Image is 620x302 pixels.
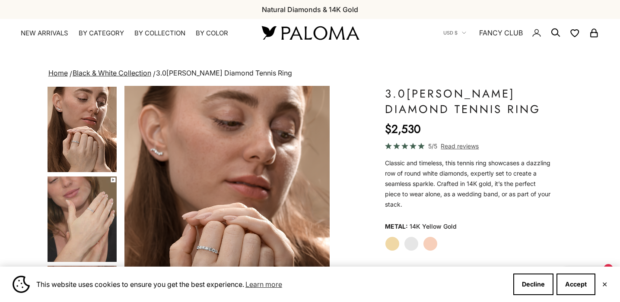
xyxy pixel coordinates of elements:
nav: breadcrumbs [47,67,574,79]
button: Accept [556,274,595,295]
span: This website uses cookies to ensure you get the best experience. [36,278,506,291]
button: Decline [513,274,553,295]
button: Go to item 5 [47,176,118,263]
span: 5/5 [428,141,437,151]
legend: Metal: [385,220,408,233]
button: USD $ [443,29,466,37]
a: 5/5 Read reviews [385,141,552,151]
h1: 3.0[PERSON_NAME] Diamond Tennis Ring [385,86,552,117]
a: NEW ARRIVALS [21,29,68,38]
img: Cookie banner [13,276,30,293]
span: 3.0[PERSON_NAME] Diamond Tennis Ring [156,69,292,77]
img: #YellowGold #WhiteGold #RoseGold [48,87,117,172]
button: Close [602,282,607,287]
a: Learn more [244,278,283,291]
sale-price: $2,530 [385,120,421,138]
p: Classic and timeless, this tennis ring showcases a dazzling row of round white diamonds, expertly... [385,158,552,210]
span: Read reviews [441,141,479,151]
a: Black & White Collection [73,69,151,77]
a: Home [48,69,68,77]
variant-option-value: 14K Yellow Gold [410,220,457,233]
summary: By Collection [134,29,185,38]
nav: Secondary navigation [443,19,599,47]
img: #YellowGold #WhiteGold #RoseGold [48,176,117,262]
summary: By Category [79,29,124,38]
p: Natural Diamonds & 14K Gold [262,4,358,15]
summary: By Color [196,29,228,38]
span: USD $ [443,29,458,37]
nav: Primary navigation [21,29,241,38]
legend: Band Width: [385,265,446,278]
button: Go to item 4 [47,86,118,173]
a: FANCY CLUB [479,27,523,38]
